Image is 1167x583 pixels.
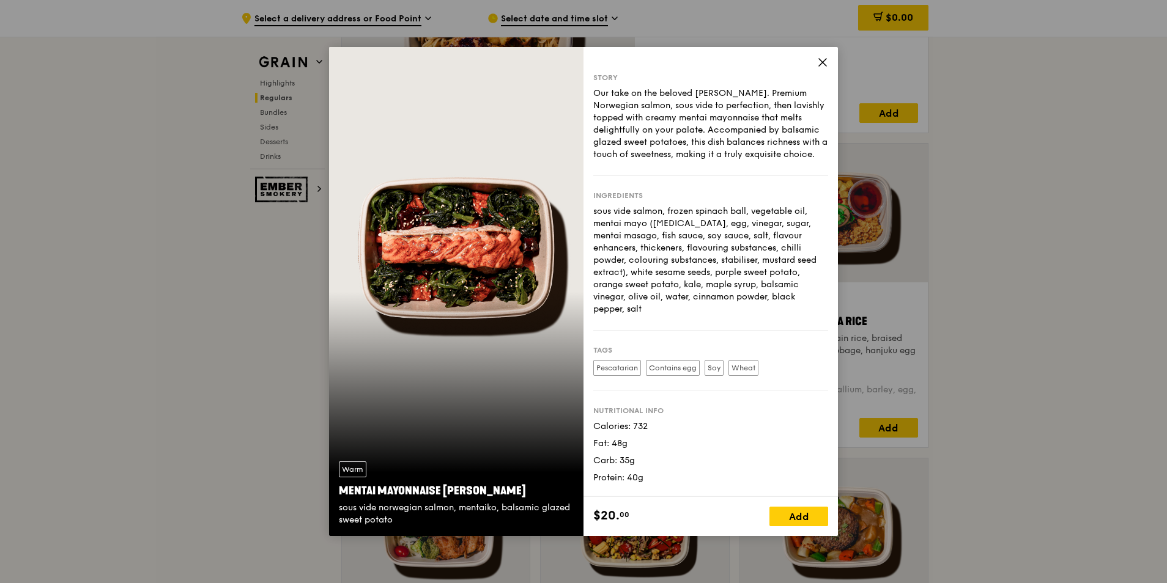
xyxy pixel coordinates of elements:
[769,507,828,526] div: Add
[620,510,629,519] span: 00
[705,360,724,376] label: Soy
[593,420,828,433] div: Calories: 732
[593,191,828,200] div: Ingredients
[593,507,620,525] span: $20.
[593,438,828,450] div: Fat: 48g
[593,205,828,315] div: sous vide salmon, frozen spinach ball, vegetable oil, mentai mayo ([MEDICAL_DATA], egg, vinegar, ...
[728,360,758,376] label: Wheat
[593,472,828,484] div: Protein: 40g
[339,482,574,499] div: Mentai Mayonnaise [PERSON_NAME]
[593,73,828,82] div: Story
[593,455,828,467] div: Carb: 35g
[593,406,828,416] div: Nutritional info
[339,502,574,526] div: sous vide norwegian salmon, mentaiko, balsamic glazed sweet potato
[339,461,366,477] div: Warm
[593,360,641,376] label: Pescatarian
[646,360,700,376] label: Contains egg
[593,87,828,161] div: Our take on the beloved [PERSON_NAME]. Premium Norwegian salmon, sous vide to perfection, then la...
[593,345,828,355] div: Tags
